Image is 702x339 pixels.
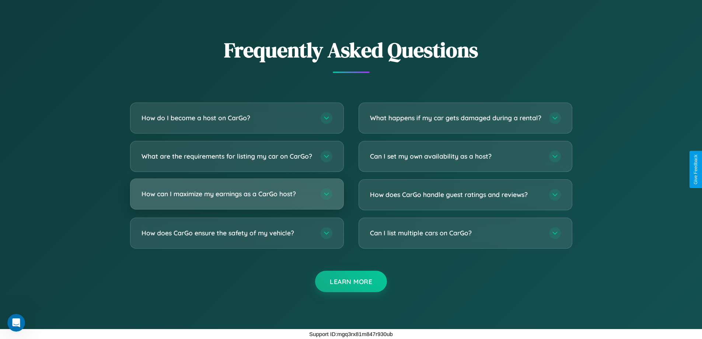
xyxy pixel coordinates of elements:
h3: What happens if my car gets damaged during a rental? [370,113,542,122]
div: Give Feedback [693,155,698,184]
h3: How does CarGo ensure the safety of my vehicle? [142,228,313,238]
h3: Can I set my own availability as a host? [370,152,542,161]
button: Learn More [315,271,387,292]
h3: What are the requirements for listing my car on CarGo? [142,152,313,161]
p: Support ID: mgq3rx81m847r930ub [309,329,393,339]
h3: How can I maximize my earnings as a CarGo host? [142,189,313,198]
h3: How does CarGo handle guest ratings and reviews? [370,190,542,199]
h3: Can I list multiple cars on CarGo? [370,228,542,238]
h2: Frequently Asked Questions [130,36,572,64]
h3: How do I become a host on CarGo? [142,113,313,122]
iframe: Intercom live chat [7,314,25,332]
